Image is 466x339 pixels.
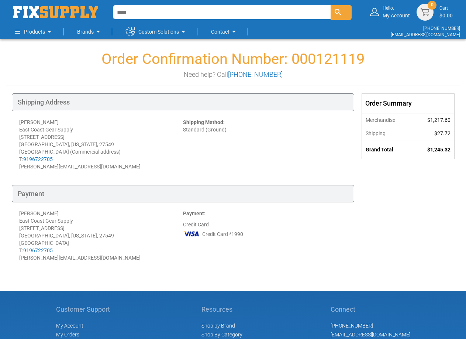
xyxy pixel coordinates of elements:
div: Order Summary [362,94,454,113]
a: Shop By Category [201,332,242,338]
a: [PHONE_NUMBER] [331,323,373,329]
div: Shipping Address [12,93,354,111]
span: My Account [56,323,83,329]
div: [PERSON_NAME] East Coast Gear Supply [STREET_ADDRESS] [GEOGRAPHIC_DATA], [US_STATE], 27549 [GEOGR... [19,210,183,261]
th: Merchandise [362,113,413,127]
a: [EMAIL_ADDRESS][DOMAIN_NAME] [391,32,460,37]
a: Custom Solutions [126,24,188,39]
div: Credit Card [183,210,347,261]
a: [EMAIL_ADDRESS][DOMAIN_NAME] [331,332,410,338]
a: Contact [211,24,238,39]
strong: Shipping Method: [183,119,225,125]
div: [PERSON_NAME] East Coast Gear Supply [STREET_ADDRESS] [GEOGRAPHIC_DATA], [US_STATE], 27549 [GEOGR... [19,119,183,170]
span: $1,217.60 [427,117,451,123]
small: Hello, [383,5,410,11]
h5: Resources [201,306,243,313]
img: VI [183,228,200,239]
a: [PHONE_NUMBER] [423,26,460,31]
span: Credit Card *1990 [202,230,243,238]
div: Standard (Ground) [183,119,347,170]
a: Shop by Brand [201,323,235,329]
a: 9196722705 [23,247,53,253]
span: 0 [431,2,434,8]
a: 9196722705 [23,156,53,162]
span: My Orders [56,332,79,338]
span: $0.00 [439,13,453,18]
strong: Payment: [183,210,206,216]
th: Shipping [362,127,413,140]
div: My Account [383,5,410,19]
h5: Connect [331,306,410,313]
span: $1,245.32 [427,147,451,153]
a: Brands [77,24,103,39]
a: [PHONE_NUMBER] [228,71,283,78]
h3: Need help? Call [6,71,460,78]
span: $27.72 [434,130,451,136]
h1: Order Confirmation Number: 000121119 [6,51,460,67]
div: Payment [12,185,354,203]
strong: Grand Total [366,147,393,153]
a: store logo [13,6,98,18]
img: Fix Industrial Supply [13,6,98,18]
h5: Customer Support [56,306,114,313]
a: Products [15,24,54,39]
small: Cart [439,5,453,11]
